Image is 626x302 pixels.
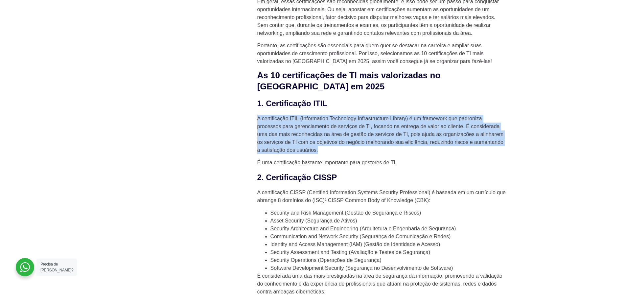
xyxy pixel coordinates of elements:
[270,217,507,225] li: Asset Security (Segurança de Ativos)
[257,115,507,154] p: A certificação ITIL (Information Technology Infrastructure Library) é um framework que padroniza ...
[257,272,507,296] p: É considerada uma das mais prestigiadas na área de segurança da informação, promovendo a validaçã...
[508,218,626,302] iframe: Chat Widget
[257,70,507,92] h2: As 10 certificações de TI mais valorizadas no [GEOGRAPHIC_DATA] em 2025
[257,42,507,65] p: Portanto, as certificações são essenciais para quem quer se destacar na carreira e ampliar suas o...
[257,189,507,204] p: A certificação CISSP (Certified Information Systems Security Professional) é baseada em um curríc...
[40,262,73,272] span: Precisa de [PERSON_NAME]?
[257,159,507,167] p: É uma certificação bastante importante para gestores de TI.
[270,248,507,256] li: Security Assessment and Testing (Avaliação e Testes de Segurança)
[270,233,507,241] li: Communication and Network Security (Segurança de Comunicação e Redes)
[270,256,507,264] li: Security Operations (Operações de Segurança)
[508,218,626,302] div: Widget de chat
[270,264,507,272] li: Software Development Security (Segurança no Desenvolvimento de Software)
[270,209,507,217] li: Security and Risk Management (Gestão de Segurança e Riscos)
[257,172,507,183] h3: 2. Certificação CISSP
[270,225,507,233] li: Security Architecture and Engineering (Arquitetura e Engenharia de Segurança)
[270,241,507,248] li: Identity and Access Management (IAM) (Gestão de Identidade e Acesso)
[257,98,507,109] h3: 1. Certificação ITIL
